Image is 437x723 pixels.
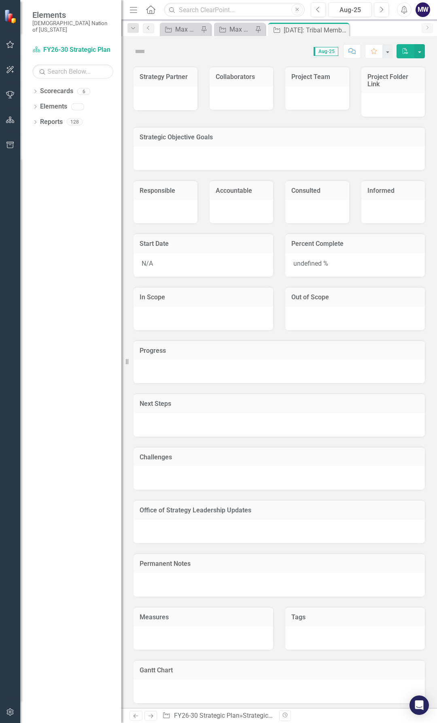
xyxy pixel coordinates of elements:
[162,711,273,721] div: » »
[140,614,267,621] h3: Measures
[175,24,199,34] div: Max SO's
[4,9,18,23] img: ClearPoint Strategy
[229,24,253,34] div: Max SO's
[40,117,63,127] a: Reports
[140,454,419,461] h3: Challenges
[291,294,419,301] h3: Out of Scope
[32,20,113,33] small: [DEMOGRAPHIC_DATA] Nation of [US_STATE]
[243,712,299,719] a: Strategic Objectives
[367,187,419,194] h3: Informed
[140,134,419,141] h3: Strategic Objective Goals
[164,3,305,17] input: Search ClearPoint...
[328,2,372,17] button: Aug-25
[216,187,267,194] h3: Accountable
[140,347,419,354] h3: Progress
[284,25,347,35] div: [DATE]: Tribal Membership Reformation Project
[140,507,419,514] h3: Office of Strategy Leadership Updates
[134,253,273,277] div: N/A
[291,73,343,81] h3: Project Team
[216,73,267,81] h3: Collaborators
[140,400,419,407] h3: Next Steps
[291,614,419,621] h3: Tags
[32,64,113,79] input: Search Below...
[40,102,67,111] a: Elements
[314,47,338,56] span: Aug-25
[140,240,267,247] h3: Start Date
[77,88,90,95] div: 6
[367,73,419,87] h3: Project Folder Link
[32,10,113,20] span: Elements
[416,2,430,17] button: MW
[140,667,419,674] h3: Gantt Chart
[140,187,191,194] h3: Responsible
[216,24,253,34] a: Max SO's
[291,240,419,247] h3: Percent Complete
[291,187,343,194] h3: Consulted
[140,294,267,301] h3: In Scope
[140,73,191,81] h3: Strategy Partner
[174,712,240,719] a: FY26-30 Strategic Plan
[285,253,425,277] div: undefined %
[134,45,146,58] img: Not Defined
[40,87,73,96] a: Scorecards
[409,695,429,715] div: Open Intercom Messenger
[67,119,83,126] div: 128
[140,560,419,567] h3: Permanent Notes
[162,24,199,34] a: Max SO's
[331,5,369,15] div: Aug-25
[32,45,113,55] a: FY26-30 Strategic Plan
